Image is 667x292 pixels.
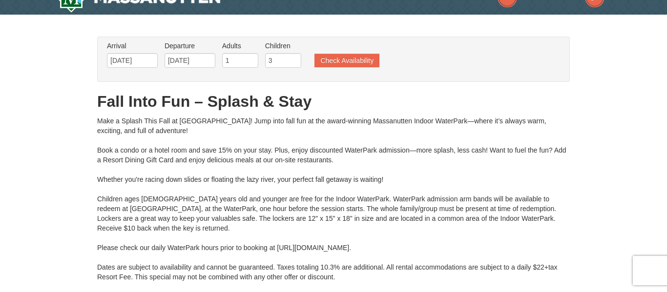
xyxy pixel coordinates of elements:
[165,41,215,51] label: Departure
[314,54,379,67] button: Check Availability
[265,41,301,51] label: Children
[107,41,158,51] label: Arrival
[222,41,258,51] label: Adults
[97,92,570,111] h1: Fall Into Fun – Splash & Stay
